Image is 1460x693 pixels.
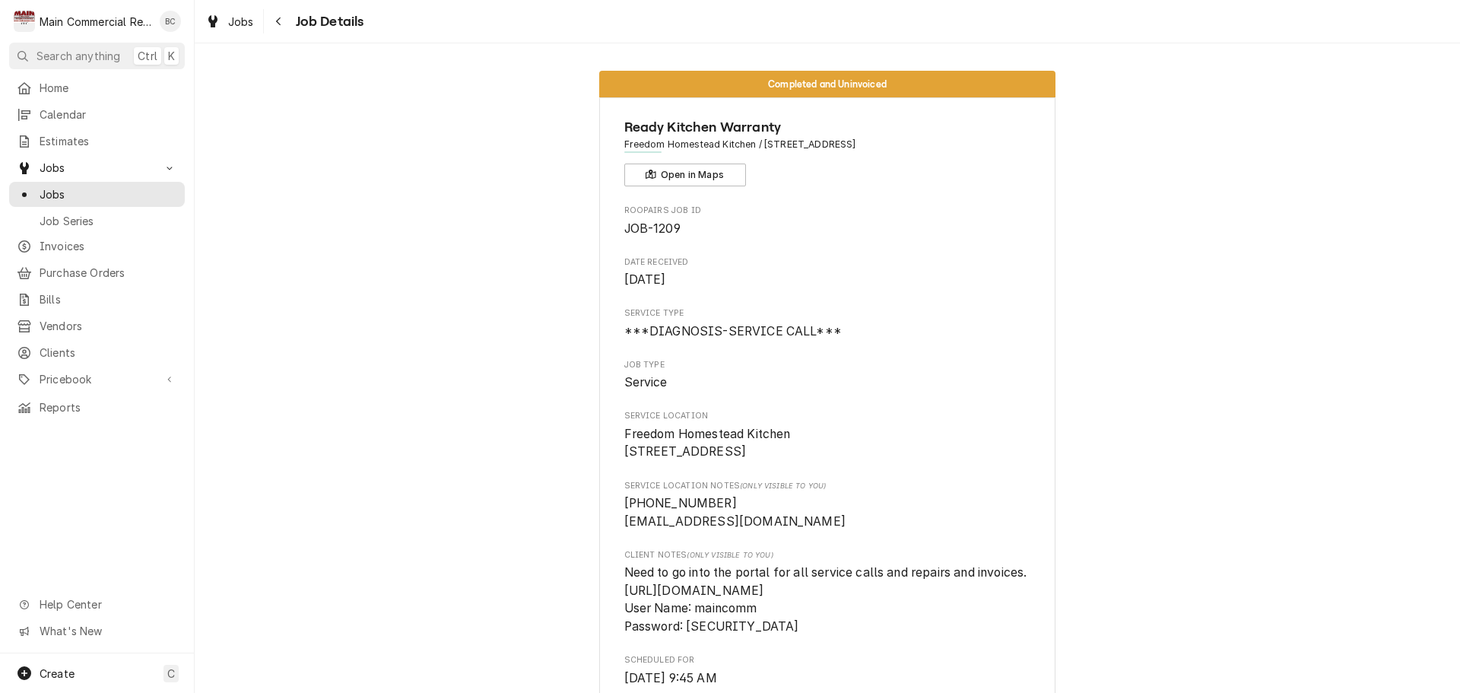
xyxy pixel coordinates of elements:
[40,291,177,307] span: Bills
[624,256,1031,269] span: Date Received
[624,549,1031,561] span: Client Notes
[40,265,177,281] span: Purchase Orders
[624,117,1031,138] span: Name
[168,48,175,64] span: K
[40,399,177,415] span: Reports
[624,272,666,287] span: [DATE]
[624,496,846,529] span: [PHONE_NUMBER] [EMAIL_ADDRESS][DOMAIN_NAME]
[9,340,185,365] a: Clients
[167,666,175,682] span: C
[9,287,185,312] a: Bills
[160,11,181,32] div: BC
[9,155,185,180] a: Go to Jobs
[624,359,1031,371] span: Job Type
[9,234,185,259] a: Invoices
[267,9,291,33] button: Navigate back
[40,133,177,149] span: Estimates
[40,318,177,334] span: Vendors
[768,79,887,89] span: Completed and Uninvoiced
[624,410,1031,461] div: Service Location
[160,11,181,32] div: Bookkeeper Main Commercial's Avatar
[228,14,254,30] span: Jobs
[40,345,177,361] span: Clients
[9,367,185,392] a: Go to Pricebook
[40,371,154,387] span: Pricebook
[9,75,185,100] a: Home
[9,129,185,154] a: Estimates
[624,307,1031,340] div: Service Type
[624,221,681,236] span: JOB-1209
[624,654,1031,687] div: Scheduled For
[36,48,120,64] span: Search anything
[9,208,185,234] a: Job Series
[624,205,1031,237] div: Roopairs Job ID
[9,182,185,207] a: Jobs
[624,323,1031,341] span: Service Type
[624,220,1031,238] span: Roopairs Job ID
[624,164,746,186] button: Open in Maps
[624,359,1031,392] div: Job Type
[624,480,1031,492] span: Service Location Notes
[291,11,364,32] span: Job Details
[624,494,1031,530] span: [object Object]
[14,11,35,32] div: Main Commercial Refrigeration Service's Avatar
[40,106,177,122] span: Calendar
[624,307,1031,319] span: Service Type
[624,410,1031,422] span: Service Location
[624,374,1031,392] span: Job Type
[624,480,1031,531] div: [object Object]
[740,482,826,490] span: (Only Visible to You)
[40,186,177,202] span: Jobs
[40,14,151,30] div: Main Commercial Refrigeration Service
[9,592,185,617] a: Go to Help Center
[624,565,1030,634] span: Need to go into the portal for all service calls and repairs and invoices. [URL][DOMAIN_NAME] Use...
[9,313,185,339] a: Vendors
[624,117,1031,186] div: Client Information
[599,71,1055,97] div: Status
[624,205,1031,217] span: Roopairs Job ID
[40,623,176,639] span: What's New
[687,551,773,559] span: (Only Visible to You)
[624,425,1031,461] span: Service Location
[40,160,154,176] span: Jobs
[40,667,75,680] span: Create
[9,618,185,644] a: Go to What's New
[624,671,717,685] span: [DATE] 9:45 AM
[9,395,185,420] a: Reports
[624,138,1031,151] span: Address
[40,596,176,612] span: Help Center
[40,238,177,254] span: Invoices
[624,271,1031,289] span: Date Received
[9,43,185,69] button: Search anythingCtrlK
[624,564,1031,636] span: [object Object]
[624,669,1031,688] span: Scheduled For
[624,375,668,389] span: Service
[138,48,157,64] span: Ctrl
[624,549,1031,636] div: [object Object]
[40,80,177,96] span: Home
[14,11,35,32] div: M
[9,102,185,127] a: Calendar
[40,213,177,229] span: Job Series
[624,256,1031,289] div: Date Received
[199,9,260,34] a: Jobs
[624,654,1031,666] span: Scheduled For
[9,260,185,285] a: Purchase Orders
[624,427,791,459] span: Freedom Homestead Kitchen [STREET_ADDRESS]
